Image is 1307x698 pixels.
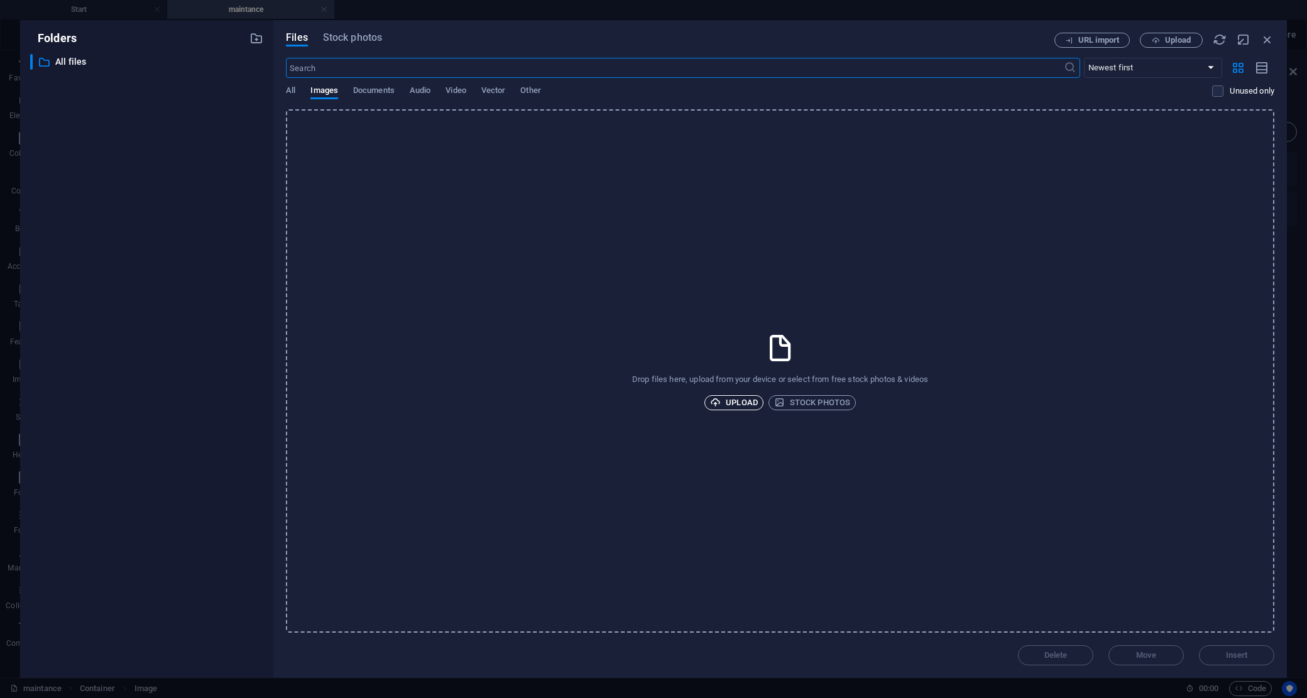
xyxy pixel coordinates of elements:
span: Upload [710,395,758,410]
button: URL import [1054,33,1130,48]
a: Skip to main content [5,5,89,16]
p: Displays only files that are not in use on the website. Files added during this session can still... [1230,85,1274,97]
span: All [286,83,295,101]
span: Upload [1165,36,1191,44]
input: Search [286,58,1063,78]
i: Create new folder [249,31,263,45]
span: Audio [410,83,430,101]
i: Reload [1213,33,1227,46]
button: Upload [704,395,763,410]
p: All files [55,55,240,69]
span: Video [446,83,466,101]
span: Files [286,30,308,45]
div: ​ [30,54,33,70]
span: Images [310,83,338,101]
span: Stock photos [323,30,382,45]
span: Documents [353,83,395,101]
span: Vector [481,83,506,101]
span: Stock photos [774,395,850,410]
i: Close [1261,33,1274,46]
p: Folders [30,30,77,46]
button: Upload [1140,33,1203,48]
button: Stock photos [768,395,856,410]
span: URL import [1078,36,1119,44]
i: Minimize [1237,33,1250,46]
p: Drop files here, upload from your device or select from free stock photos & videos [632,374,928,385]
span: Other [520,83,540,101]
